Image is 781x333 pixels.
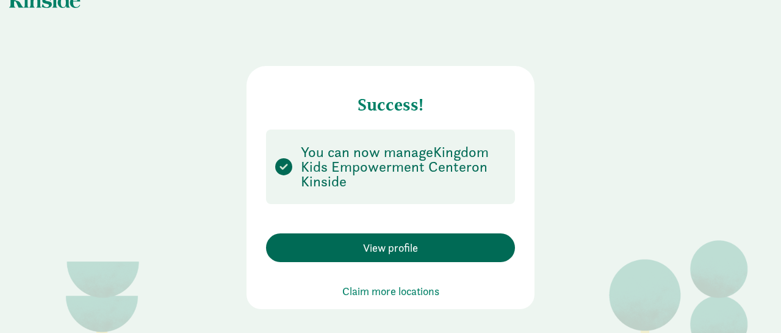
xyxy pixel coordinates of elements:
button: View profile [266,233,515,262]
span: Kingdom Kids Empowerment Center [301,142,489,176]
h4: Success! [266,86,515,115]
span: View profile [363,240,418,256]
iframe: Chat Widget [720,274,781,333]
p: You can now manage on Kinside [301,145,505,189]
button: Claim more locations [342,283,439,299]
